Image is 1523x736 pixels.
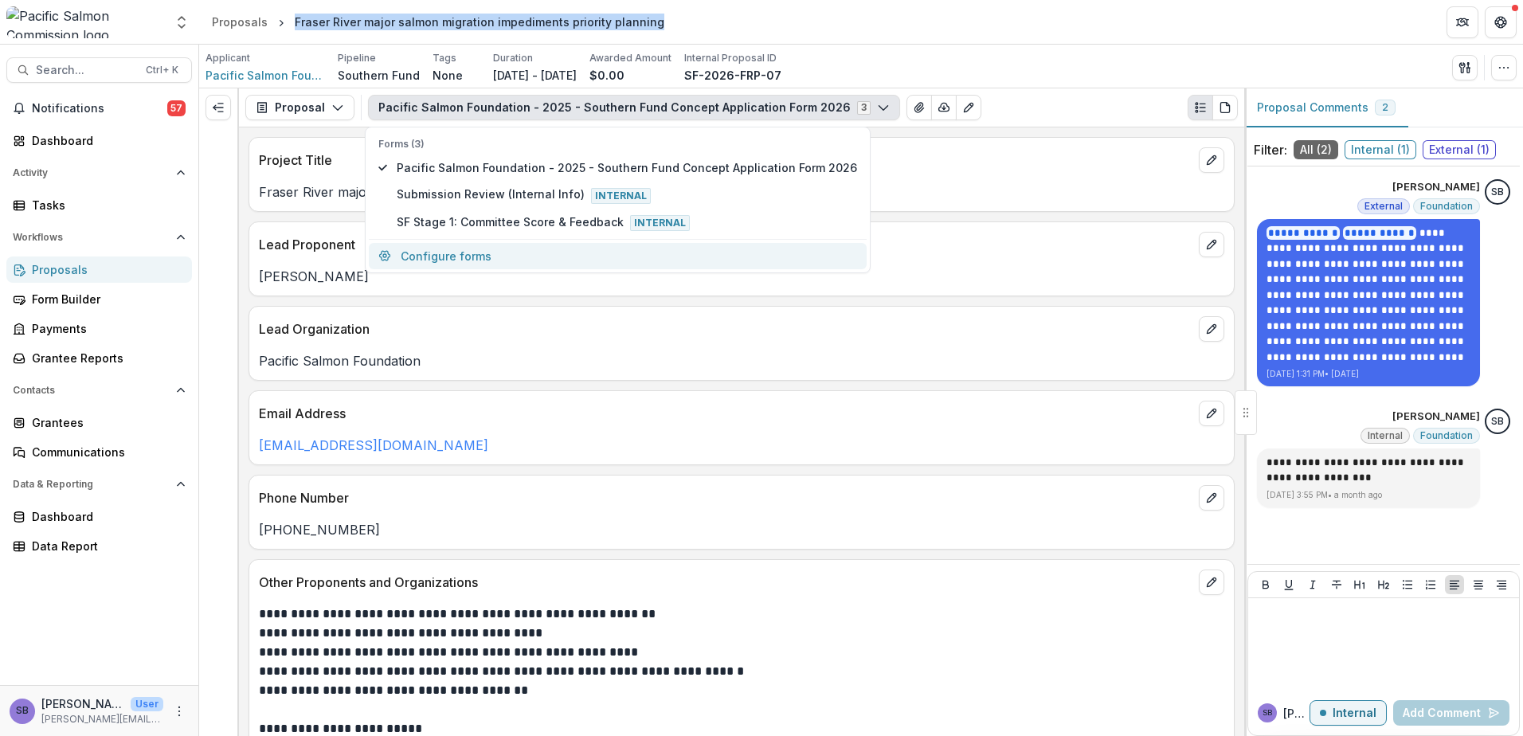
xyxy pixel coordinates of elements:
[6,127,192,154] a: Dashboard
[6,439,192,465] a: Communications
[493,67,577,84] p: [DATE] - [DATE]
[1447,6,1478,38] button: Partners
[41,695,124,712] p: [PERSON_NAME]
[1392,179,1480,195] p: [PERSON_NAME]
[13,479,170,490] span: Data & Reporting
[378,137,857,151] p: Forms (3)
[259,573,1192,592] p: Other Proponents and Organizations
[1303,575,1322,594] button: Italicize
[6,192,192,218] a: Tasks
[295,14,664,30] div: Fraser River major salmon migration impediments priority planning
[433,67,463,84] p: None
[131,697,163,711] p: User
[36,64,136,77] span: Search...
[630,215,690,231] span: Internal
[1267,368,1470,380] p: [DATE] 1:31 PM • [DATE]
[1263,709,1272,717] div: Sascha Bendt
[433,51,456,65] p: Tags
[32,197,179,213] div: Tasks
[259,267,1224,286] p: [PERSON_NAME]
[1350,575,1369,594] button: Heading 1
[338,67,420,84] p: Southern Fund
[397,159,857,176] span: Pacific Salmon Foundation - 2025 - Southern Fund Concept Application Form 2026
[6,315,192,342] a: Payments
[1283,705,1310,722] p: [PERSON_NAME]
[1212,95,1238,120] button: PDF view
[1256,575,1275,594] button: Bold
[1199,232,1224,257] button: edit
[6,57,192,83] button: Search...
[1364,201,1403,212] span: External
[1491,417,1504,427] div: Sascha Bendt
[1420,201,1473,212] span: Foundation
[6,286,192,312] a: Form Builder
[13,232,170,243] span: Workflows
[6,256,192,283] a: Proposals
[32,444,179,460] div: Communications
[259,319,1192,339] p: Lead Organization
[1420,430,1473,441] span: Foundation
[6,225,192,250] button: Open Workflows
[1393,700,1509,726] button: Add Comment
[493,51,533,65] p: Duration
[32,508,179,525] div: Dashboard
[6,378,192,403] button: Open Contacts
[1492,575,1511,594] button: Align Right
[1199,147,1224,173] button: edit
[259,437,488,453] a: [EMAIL_ADDRESS][DOMAIN_NAME]
[6,6,164,38] img: Pacific Salmon Commission logo
[245,95,354,120] button: Proposal
[143,61,182,79] div: Ctrl + K
[6,96,192,121] button: Notifications57
[206,67,325,84] a: Pacific Salmon Foundation
[1199,485,1224,511] button: edit
[13,167,170,178] span: Activity
[170,6,193,38] button: Open entity switcher
[397,213,857,231] span: SF Stage 1: Committee Score & Feedback
[1199,570,1224,595] button: edit
[32,538,179,554] div: Data Report
[1199,316,1224,342] button: edit
[956,95,981,120] button: Edit as form
[206,51,250,65] p: Applicant
[906,95,932,120] button: View Attached Files
[1382,102,1388,113] span: 2
[206,10,671,33] nav: breadcrumb
[1423,140,1496,159] span: External ( 1 )
[6,503,192,530] a: Dashboard
[6,409,192,436] a: Grantees
[6,472,192,497] button: Open Data & Reporting
[259,520,1224,539] p: [PHONE_NUMBER]
[397,186,857,203] span: Submission Review (Internal Info)
[1421,575,1440,594] button: Ordered List
[1244,88,1408,127] button: Proposal Comments
[591,188,651,204] span: Internal
[6,345,192,371] a: Grantee Reports
[170,702,189,721] button: More
[32,350,179,366] div: Grantee Reports
[41,712,163,726] p: [PERSON_NAME][EMAIL_ADDRESS][DOMAIN_NAME]
[259,151,1192,170] p: Project Title
[259,351,1224,370] p: Pacific Salmon Foundation
[32,261,179,278] div: Proposals
[1374,575,1393,594] button: Heading 2
[1392,409,1480,425] p: [PERSON_NAME]
[16,706,29,716] div: Sascha Bendt
[684,51,777,65] p: Internal Proposal ID
[368,95,900,120] button: Pacific Salmon Foundation - 2025 - Southern Fund Concept Application Form 20263
[167,100,186,116] span: 57
[1254,140,1287,159] p: Filter:
[32,414,179,431] div: Grantees
[32,102,167,115] span: Notifications
[1485,6,1517,38] button: Get Help
[259,404,1192,423] p: Email Address
[684,67,781,84] p: SF-2026-FRP-07
[13,385,170,396] span: Contacts
[6,160,192,186] button: Open Activity
[338,51,376,65] p: Pipeline
[1491,187,1504,198] div: Sascha Bendt
[206,95,231,120] button: Expand left
[1345,140,1416,159] span: Internal ( 1 )
[1294,140,1338,159] span: All ( 2 )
